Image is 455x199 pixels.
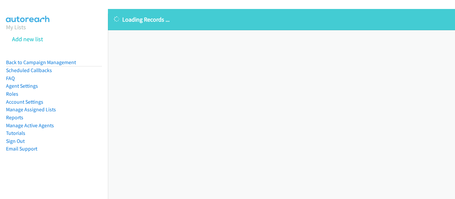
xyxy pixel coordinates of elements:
a: Back to Campaign Management [6,59,76,65]
a: Email Support [6,146,37,152]
a: Manage Assigned Lists [6,106,56,113]
a: Scheduled Callbacks [6,67,52,73]
a: Reports [6,114,23,121]
a: Add new list [12,35,43,43]
a: Sign Out [6,138,25,144]
a: Account Settings [6,99,43,105]
p: Loading Records ... [114,15,449,24]
a: FAQ [6,75,15,81]
a: My Lists [6,23,26,31]
a: Tutorials [6,130,25,136]
a: Manage Active Agents [6,122,54,129]
a: Agent Settings [6,83,38,89]
a: Roles [6,91,18,97]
